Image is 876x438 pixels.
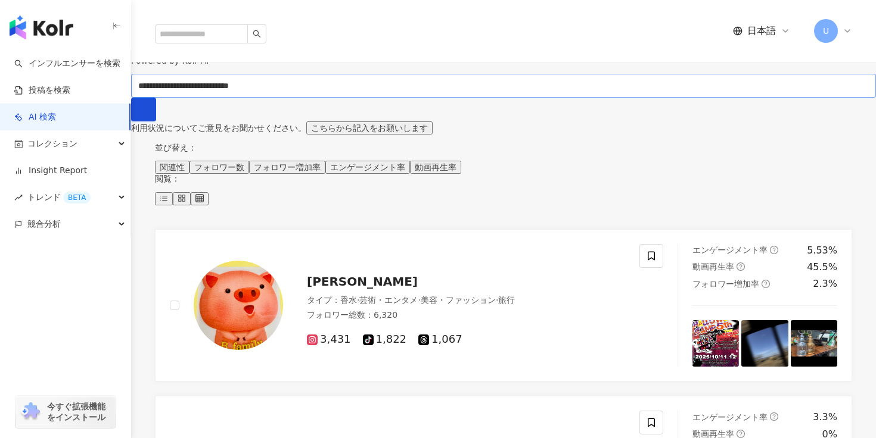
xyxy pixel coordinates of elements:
span: 3,431 [307,333,351,346]
span: 日本語 [747,24,776,37]
span: · [357,295,359,305]
button: こちらから記入をお願いします [306,121,433,134]
button: 動画再生率 [410,161,461,174]
a: chrome extension今すぐ拡張機能をインストール [15,396,116,428]
span: question-circle [770,412,778,421]
span: · [496,295,498,305]
span: search [253,30,261,38]
p: 利用状況についてご意見をお聞かせください。 [131,121,876,134]
span: コレクション [27,130,77,157]
img: KOL Avatar [194,261,283,350]
div: 45.5% [807,261,837,274]
a: searchインフルエンサーを検索 [14,58,120,70]
div: フォロワー総数 ： 6,320 [307,309,625,321]
span: · [418,295,420,305]
span: 動画再生率 [692,262,734,271]
span: 美容・ファッション [421,295,496,305]
p: 閲覧 ： [155,174,852,183]
span: 競合分析 [27,211,61,237]
img: post-image [692,320,739,367]
img: post-image [791,320,837,367]
span: 芸術・エンタメ [359,295,418,305]
span: question-circle [770,246,778,254]
button: Search Button [131,98,156,121]
img: logo [10,15,73,39]
span: エンゲージメント率 [692,412,768,422]
span: 香水 [340,295,357,305]
span: [PERSON_NAME] [307,274,418,289]
a: 投稿を検索 [14,85,70,96]
span: 旅行 [498,295,515,305]
img: chrome extension [19,402,42,421]
a: Insight Report [14,165,87,177]
button: 関連性 [155,161,190,174]
span: question-circle [737,262,745,271]
span: トレンド [27,184,91,211]
a: AI 検索 [14,111,56,123]
button: エンゲージメント率 [325,161,410,174]
span: question-circle [762,280,770,288]
div: 5.53% [807,244,837,257]
div: BETA [63,192,91,204]
span: エンゲージメント率 [692,245,768,255]
div: 2.3% [813,277,837,290]
span: 1,067 [418,333,462,346]
button: フォロワー数 [190,161,249,174]
span: rise [14,193,23,202]
span: 今すぐ拡張機能をインストール [47,401,112,423]
span: フォロワー増加率 [692,279,759,289]
a: KOL Avatar[PERSON_NAME]タイプ：香水·芸術・エンタメ·美容・ファッション·旅行フォロワー総数：6,3203,4311,8221,067エンゲージメント率question-c... [155,229,852,382]
button: フォロワー増加率 [249,161,325,174]
span: question-circle [737,430,745,438]
div: 3.3% [813,411,837,424]
p: 並び替え ： [155,143,852,152]
span: 1,822 [363,333,407,346]
span: U [823,24,829,37]
img: post-image [741,320,788,367]
div: タイプ ： [307,295,625,306]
